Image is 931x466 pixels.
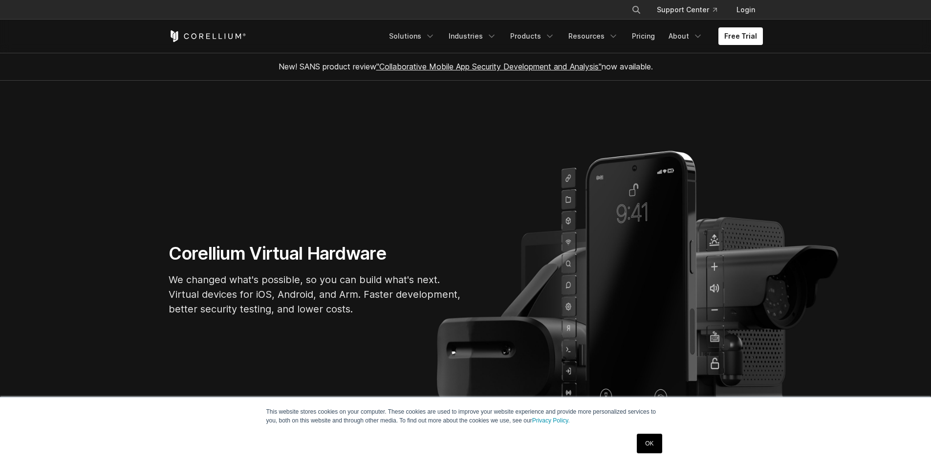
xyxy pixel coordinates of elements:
[628,1,645,19] button: Search
[169,272,462,316] p: We changed what's possible, so you can build what's next. Virtual devices for iOS, Android, and A...
[279,62,653,71] span: New! SANS product review now available.
[376,62,602,71] a: "Collaborative Mobile App Security Development and Analysis"
[383,27,763,45] div: Navigation Menu
[729,1,763,19] a: Login
[169,30,246,42] a: Corellium Home
[626,27,661,45] a: Pricing
[169,243,462,265] h1: Corellium Virtual Hardware
[443,27,502,45] a: Industries
[649,1,725,19] a: Support Center
[504,27,561,45] a: Products
[663,27,709,45] a: About
[532,417,570,424] a: Privacy Policy.
[563,27,624,45] a: Resources
[718,27,763,45] a: Free Trial
[620,1,763,19] div: Navigation Menu
[383,27,441,45] a: Solutions
[637,434,662,453] a: OK
[266,407,665,425] p: This website stores cookies on your computer. These cookies are used to improve your website expe...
